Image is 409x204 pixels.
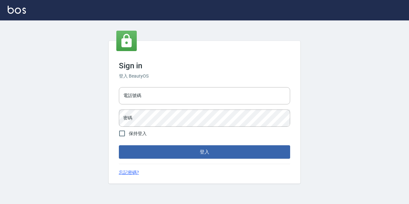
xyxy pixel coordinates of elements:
[119,61,290,70] h3: Sign in
[119,145,290,159] button: 登入
[119,73,290,79] h6: 登入 BeautyOS
[8,6,26,14] img: Logo
[119,169,139,176] a: 忘記密碼?
[129,130,147,137] span: 保持登入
